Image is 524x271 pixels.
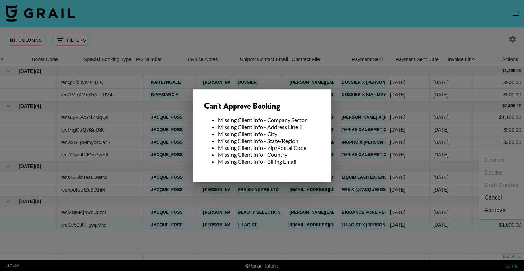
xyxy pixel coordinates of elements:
[218,130,320,137] li: Missing Client Info - City
[218,158,320,165] li: Missing Client Info - Billing Email
[218,137,320,144] li: Missing Client Info - State/Region
[218,117,320,124] li: Missing Client Info - Company Sector
[218,151,320,158] li: Missing Client Info - Country
[218,144,320,151] li: Missing Client Info - Zip/Postal Code
[218,124,320,130] li: Missing Client Info - Address Line 1
[204,101,320,111] div: Can't Approve Booking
